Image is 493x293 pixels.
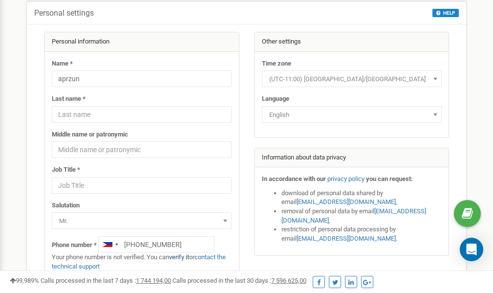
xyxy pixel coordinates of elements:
[52,59,73,68] label: Name *
[262,70,442,87] span: (UTC-11:00) Pacific/Midway
[255,32,449,52] div: Other settings
[262,94,289,104] label: Language
[34,9,94,18] h5: Personal settings
[281,225,442,243] li: restriction of personal data processing by email .
[172,277,306,284] span: Calls processed in the last 30 days :
[281,207,442,225] li: removal of personal data by email ,
[262,175,326,182] strong: In accordance with our
[52,94,86,104] label: Last name *
[297,235,396,242] a: [EMAIL_ADDRESS][DOMAIN_NAME]
[136,277,171,284] u: 1 744 194,00
[327,175,364,182] a: privacy policy
[169,253,189,261] a: verify it
[52,177,232,194] input: Job Title
[262,59,291,68] label: Time zone
[52,241,97,250] label: Phone number *
[52,212,232,229] span: Mr.
[52,106,232,123] input: Last name
[262,106,442,123] span: English
[10,277,39,284] span: 99,989%
[255,148,449,168] div: Information about data privacy
[281,207,426,224] a: [EMAIL_ADDRESS][DOMAIN_NAME]
[265,108,438,122] span: English
[297,198,396,205] a: [EMAIL_ADDRESS][DOMAIN_NAME]
[52,253,226,270] a: contact the technical support
[98,236,214,253] input: +1-800-555-55-55
[52,253,232,271] p: Your phone number is not verified. You can or
[99,237,121,252] div: Telephone country code
[366,175,413,182] strong: you can request:
[55,214,228,228] span: Mr.
[460,238,483,261] div: Open Intercom Messenger
[41,277,171,284] span: Calls processed in the last 7 days :
[432,9,459,17] button: HELP
[52,165,80,175] label: Job Title *
[52,130,128,139] label: Middle name or patronymic
[44,32,239,52] div: Personal information
[52,201,80,210] label: Salutation
[281,189,442,207] li: download of personal data shared by email ,
[52,70,232,87] input: Name
[265,72,438,86] span: (UTC-11:00) Pacific/Midway
[271,277,306,284] u: 7 596 625,00
[52,141,232,158] input: Middle name or patronymic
